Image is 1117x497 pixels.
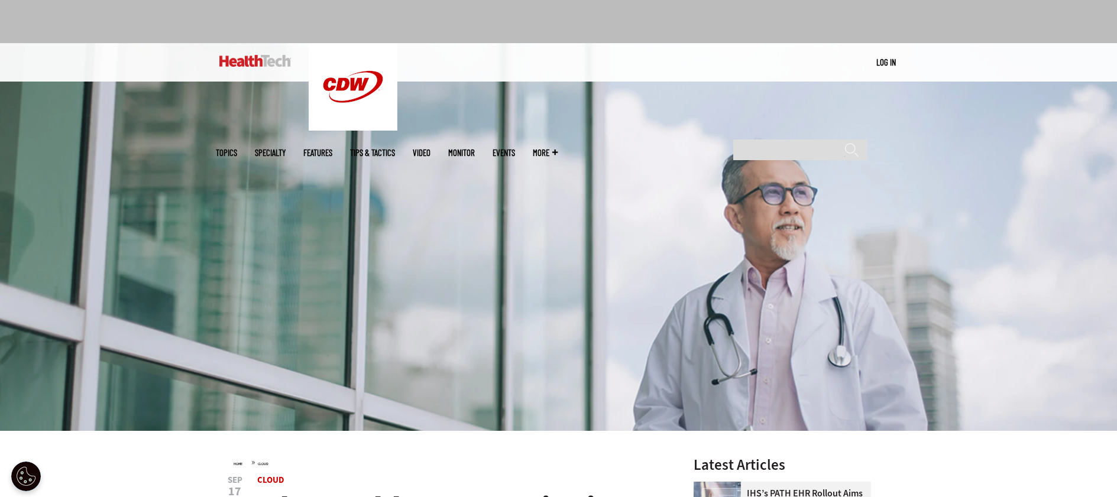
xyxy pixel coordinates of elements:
[350,148,395,157] a: Tips & Tactics
[309,43,397,131] img: Home
[303,148,332,157] a: Features
[309,121,397,134] a: CDW
[255,148,286,157] span: Specialty
[493,148,515,157] a: Events
[694,457,871,472] h3: Latest Articles
[533,148,558,157] span: More
[216,148,237,157] span: Topics
[234,457,663,467] div: »
[258,462,268,466] a: Cloud
[694,482,747,491] a: Electronic health records
[257,474,284,486] a: Cloud
[876,56,896,69] div: User menu
[11,462,41,491] div: Cookie Settings
[228,476,242,485] span: Sep
[448,148,475,157] a: MonITor
[413,148,430,157] a: Video
[234,462,242,466] a: Home
[11,462,41,491] button: Open Preferences
[876,57,896,67] a: Log in
[219,55,291,67] img: Home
